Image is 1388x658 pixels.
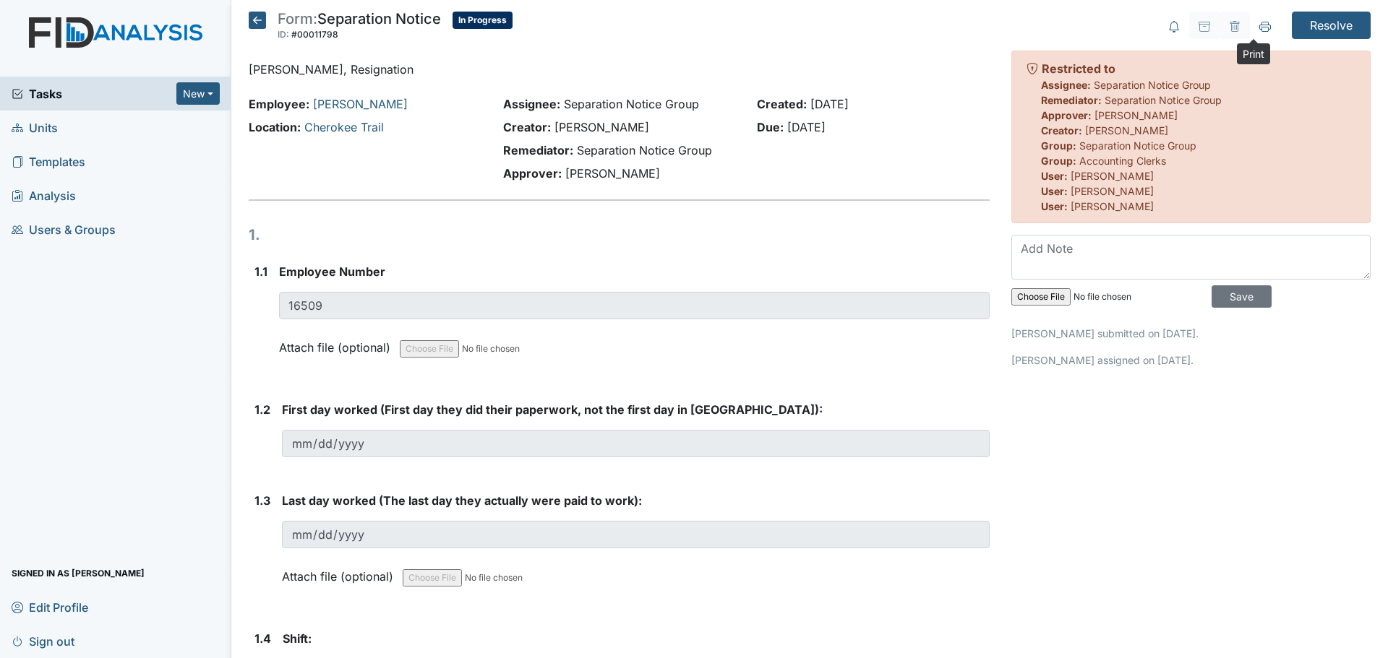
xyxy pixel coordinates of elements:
strong: Assignee: [1041,79,1091,91]
input: Resolve [1292,12,1371,39]
span: Separation Notice Group [1094,79,1211,91]
span: Users & Groups [12,218,116,241]
label: 1.4 [254,630,271,647]
span: In Progress [453,12,513,29]
span: [PERSON_NAME] [1071,200,1154,212]
div: Separation Notice [278,12,441,43]
span: ID: [278,29,289,40]
span: Shift: [283,631,312,646]
span: Signed in as [PERSON_NAME] [12,562,145,584]
label: Attach file (optional) [279,331,396,356]
span: [PERSON_NAME] [1071,170,1154,182]
span: [PERSON_NAME] [1085,124,1168,137]
span: [PERSON_NAME] [565,166,660,181]
strong: Employee: [249,97,309,111]
strong: Remediator: [1041,94,1102,106]
span: [DATE] [810,97,849,111]
strong: User: [1041,200,1068,212]
div: Print [1237,43,1270,64]
strong: User: [1041,170,1068,182]
label: Attach file (optional) [282,560,399,585]
p: [PERSON_NAME], Resignation [249,61,990,78]
button: New [176,82,220,105]
a: [PERSON_NAME] [313,97,408,111]
strong: User: [1041,185,1068,197]
strong: Approver: [1041,109,1092,121]
strong: Restricted to [1042,61,1115,76]
a: Cherokee Trail [304,120,384,134]
span: [PERSON_NAME] [554,120,649,134]
p: [PERSON_NAME] assigned on [DATE]. [1011,352,1371,368]
span: Employee Number [279,264,385,279]
h1: 1. [249,224,990,246]
strong: Location: [249,120,301,134]
span: Analysis [12,184,76,207]
strong: Due: [757,120,784,134]
strong: Group: [1041,155,1076,167]
span: Separation Notice Group [1079,139,1196,152]
input: Save [1212,285,1272,308]
span: Separation Notice Group [577,143,712,157]
span: Templates [12,150,85,173]
strong: Assignee: [503,97,560,111]
a: Tasks [12,85,176,103]
p: [PERSON_NAME] submitted on [DATE]. [1011,326,1371,341]
strong: Group: [1041,139,1076,152]
label: 1.2 [254,401,270,418]
span: [DATE] [787,120,826,134]
span: Separation Notice Group [1105,94,1222,106]
span: First day worked (First day they did their paperwork, not the first day in [GEOGRAPHIC_DATA]): [282,402,823,417]
span: Sign out [12,630,74,652]
span: Edit Profile [12,596,88,618]
strong: Approver: [503,166,562,181]
strong: Creator: [503,120,551,134]
span: [PERSON_NAME] [1071,185,1154,197]
span: Accounting Clerks [1079,155,1166,167]
strong: Creator: [1041,124,1082,137]
span: #00011798 [291,29,338,40]
label: 1.3 [254,492,270,509]
label: 1.1 [254,263,267,280]
span: Form: [278,10,317,27]
strong: Remediator: [503,143,573,157]
span: Last day worked (The last day they actually were paid to work): [282,493,642,508]
span: Units [12,116,58,139]
span: Separation Notice Group [564,97,699,111]
span: [PERSON_NAME] [1094,109,1178,121]
strong: Created: [757,97,807,111]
